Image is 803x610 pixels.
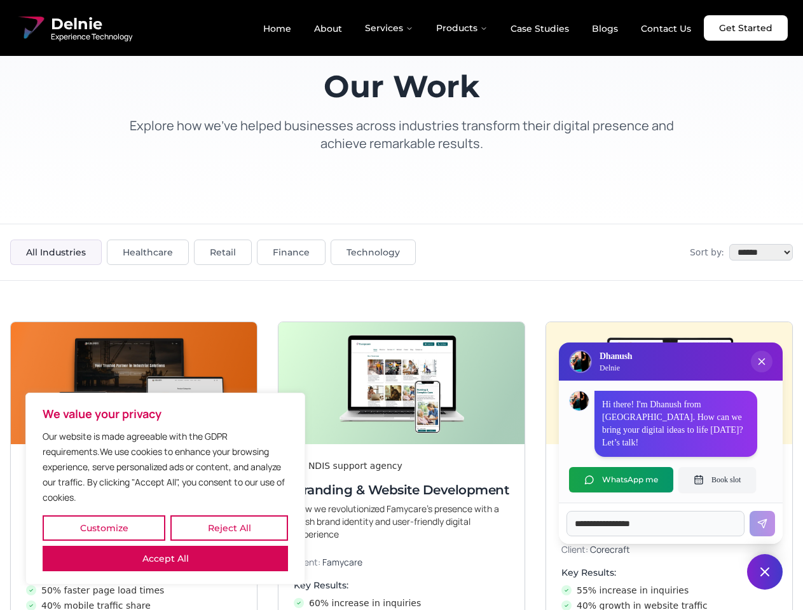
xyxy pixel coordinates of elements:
[26,584,242,597] li: 50% faster page load times
[15,13,46,43] img: Delnie Logo
[600,350,632,363] h3: Dhanush
[253,18,301,39] a: Home
[294,579,509,592] h4: Key Results:
[43,546,288,571] button: Accept All
[582,18,628,39] a: Blogs
[704,15,788,41] a: Get Started
[500,18,579,39] a: Case Studies
[15,13,132,43] a: Delnie Logo Full
[43,429,288,505] p: Our website is made agreeable with the GDPR requirements.We use cookies to enhance your browsing ...
[678,467,756,492] button: Book slot
[43,406,288,421] p: We value your privacy
[561,584,777,597] li: 55% increase in inquiries
[304,18,352,39] a: About
[170,515,288,541] button: Reject All
[107,240,189,265] button: Healthcare
[600,363,632,373] p: Delnie
[751,351,772,372] button: Close chat popup
[43,515,165,541] button: Customize
[117,117,687,152] p: Explore how we've helped businesses across industries transform their digital presence and achiev...
[51,14,132,34] span: Delnie
[194,240,252,265] button: Retail
[294,556,509,569] p: Client:
[294,481,509,499] h3: Branding & Website Development
[570,351,591,372] img: Delnie Logo
[331,240,416,265] button: Technology
[322,556,362,568] span: Famycare
[294,503,509,541] p: How we revolutionized Famycare’s presence with a fresh brand identity and user-friendly digital e...
[747,554,783,590] button: Close chat
[569,467,673,492] button: WhatsApp me
[602,398,750,449] p: Hi there! I'm Dhanush from [GEOGRAPHIC_DATA]. How can we bring your digital ideas to life [DATE]?...
[294,597,509,609] li: 60% increase in inquiries
[253,15,701,41] nav: Main
[631,18,701,39] a: Contact Us
[51,32,132,42] span: Experience Technology
[257,240,326,265] button: Finance
[355,15,423,41] button: Services
[117,71,687,102] h1: Our Work
[546,322,792,444] img: Digital & Brand Revamp
[570,391,589,410] img: Dhanush
[426,15,498,41] button: Products
[11,322,257,444] img: Next-Gen Website Development
[690,246,724,259] span: Sort by:
[10,240,102,265] button: All Industries
[278,322,525,444] img: Branding & Website Development
[294,459,509,472] div: An NDIS support agency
